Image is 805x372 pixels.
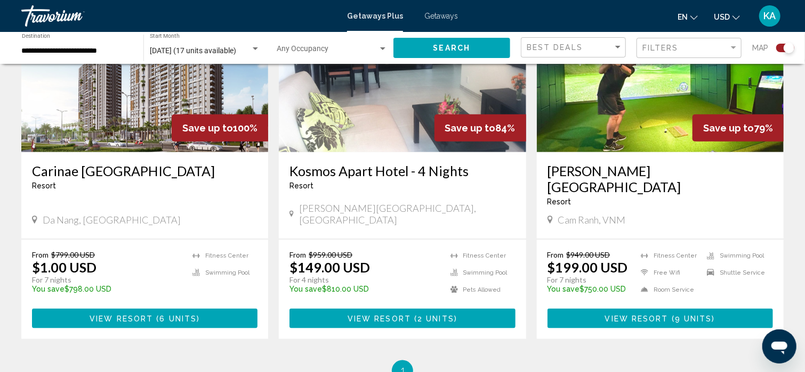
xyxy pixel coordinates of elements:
div: 79% [693,114,784,142]
p: For 4 nights [289,275,439,285]
span: $949.00 USD [567,250,610,259]
span: Save up to [182,122,233,134]
span: ( ) [669,315,715,323]
span: Fitness Center [463,252,506,259]
span: From [32,250,49,259]
span: 2 units [417,315,454,323]
span: $959.00 USD [309,250,352,259]
span: Resort [289,181,313,190]
span: Da Nang, [GEOGRAPHIC_DATA] [43,214,181,226]
span: Filters [642,44,679,52]
span: Fitness Center [205,252,248,259]
div: 84% [434,114,526,142]
span: Resort [548,197,571,206]
span: USD [714,13,730,21]
span: Swimming Pool [720,252,764,259]
p: $750.00 USD [548,285,630,293]
a: [PERSON_NAME][GEOGRAPHIC_DATA] [548,163,773,195]
span: 9 units [675,315,712,323]
span: en [678,13,688,21]
span: Shuttle Service [720,269,765,276]
p: $199.00 USD [548,259,628,275]
span: Swimming Pool [205,269,249,276]
p: $1.00 USD [32,259,96,275]
span: Resort [32,181,56,190]
a: Getaways [424,12,458,20]
span: ( ) [411,315,457,323]
p: For 7 nights [32,275,182,285]
span: 6 units [159,315,197,323]
span: Best Deals [527,43,583,52]
span: Fitness Center [654,252,697,259]
span: View Resort [348,315,411,323]
p: $149.00 USD [289,259,370,275]
a: Getaways Plus [347,12,403,20]
span: Save up to [703,122,754,134]
span: You save [548,285,580,293]
p: $798.00 USD [32,285,182,293]
span: View Resort [605,315,669,323]
span: Free Wifi [654,269,680,276]
button: View Resort(6 units) [32,309,257,328]
a: Carinae [GEOGRAPHIC_DATA] [32,163,257,179]
span: View Resort [90,315,153,323]
button: View Resort(2 units) [289,309,515,328]
span: KA [764,11,776,21]
span: Swimming Pool [463,269,508,276]
span: [PERSON_NAME][GEOGRAPHIC_DATA], [GEOGRAPHIC_DATA] [299,202,516,226]
span: Cam Ranh, VNM [558,214,626,226]
span: ( ) [153,315,200,323]
span: From [548,250,564,259]
span: You save [32,285,65,293]
p: $810.00 USD [289,285,439,293]
span: Pets Allowed [463,286,501,293]
span: Search [433,44,471,53]
iframe: Кнопка запуска окна обмена сообщениями [762,329,796,363]
p: For 7 nights [548,275,630,285]
span: You save [289,285,322,293]
button: User Menu [756,5,784,27]
span: Save up to [445,122,496,134]
button: View Resort(9 units) [548,309,773,328]
a: Travorium [21,5,336,27]
button: Filter [637,37,742,59]
button: Search [393,38,510,57]
span: Room Service [654,286,694,293]
a: Kosmos Apart Hotel - 4 Nights [289,163,515,179]
span: $799.00 USD [51,250,95,259]
button: Change currency [714,9,740,24]
span: From [289,250,306,259]
button: Change language [678,9,698,24]
div: 100% [172,114,268,142]
span: [DATE] (17 units available) [150,46,236,55]
span: Map [752,40,768,55]
mat-select: Sort by [527,43,623,52]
